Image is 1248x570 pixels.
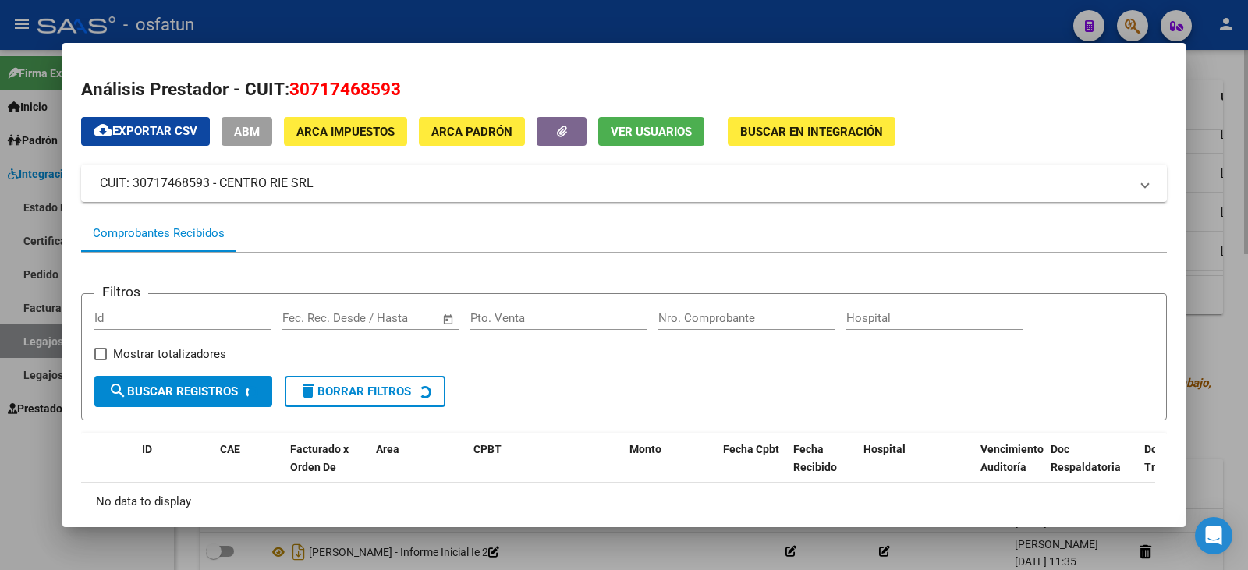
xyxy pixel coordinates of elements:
[136,433,214,501] datatable-header-cell: ID
[222,117,272,146] button: ABM
[94,376,272,407] button: Buscar Registros
[93,225,225,243] div: Comprobantes Recibidos
[81,76,1167,103] h2: Análisis Prestador - CUIT:
[234,125,260,139] span: ABM
[94,124,197,138] span: Exportar CSV
[980,443,1044,473] span: Vencimiento Auditoría
[100,174,1129,193] mat-panel-title: CUIT: 30717468593 - CENTRO RIE SRL
[284,117,407,146] button: ARCA Impuestos
[81,483,1155,522] div: No data to display
[81,165,1167,202] mat-expansion-panel-header: CUIT: 30717468593 - CENTRO RIE SRL
[623,433,717,501] datatable-header-cell: Monto
[360,311,435,325] input: Fecha fin
[629,443,661,455] span: Monto
[431,125,512,139] span: ARCA Padrón
[717,433,787,501] datatable-header-cell: Fecha Cpbt
[296,125,395,139] span: ARCA Impuestos
[857,433,974,501] datatable-header-cell: Hospital
[787,433,857,501] datatable-header-cell: Fecha Recibido
[214,433,284,501] datatable-header-cell: CAE
[740,125,883,139] span: Buscar en Integración
[81,117,210,146] button: Exportar CSV
[974,433,1044,501] datatable-header-cell: Vencimiento Auditoría
[370,433,467,501] datatable-header-cell: Area
[793,443,837,473] span: Fecha Recibido
[290,443,349,473] span: Facturado x Orden De
[108,384,238,398] span: Buscar Registros
[1044,433,1138,501] datatable-header-cell: Doc Respaldatoria
[94,121,112,140] mat-icon: cloud_download
[299,384,411,398] span: Borrar Filtros
[289,79,401,99] span: 30717468593
[723,443,779,455] span: Fecha Cpbt
[611,125,692,139] span: Ver Usuarios
[142,443,152,455] span: ID
[284,433,370,501] datatable-header-cell: Facturado x Orden De
[113,345,226,363] span: Mostrar totalizadores
[863,443,906,455] span: Hospital
[728,117,895,146] button: Buscar en Integración
[376,443,399,455] span: Area
[282,311,346,325] input: Fecha inicio
[473,443,502,455] span: CPBT
[299,381,317,400] mat-icon: delete
[467,433,623,501] datatable-header-cell: CPBT
[1144,443,1207,473] span: Doc Trazabilidad
[220,443,240,455] span: CAE
[285,376,445,407] button: Borrar Filtros
[419,117,525,146] button: ARCA Padrón
[440,310,458,328] button: Open calendar
[1051,443,1121,473] span: Doc Respaldatoria
[108,381,127,400] mat-icon: search
[598,117,704,146] button: Ver Usuarios
[1195,517,1232,554] div: Open Intercom Messenger
[94,281,148,302] h3: Filtros
[1138,433,1232,501] datatable-header-cell: Doc Trazabilidad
